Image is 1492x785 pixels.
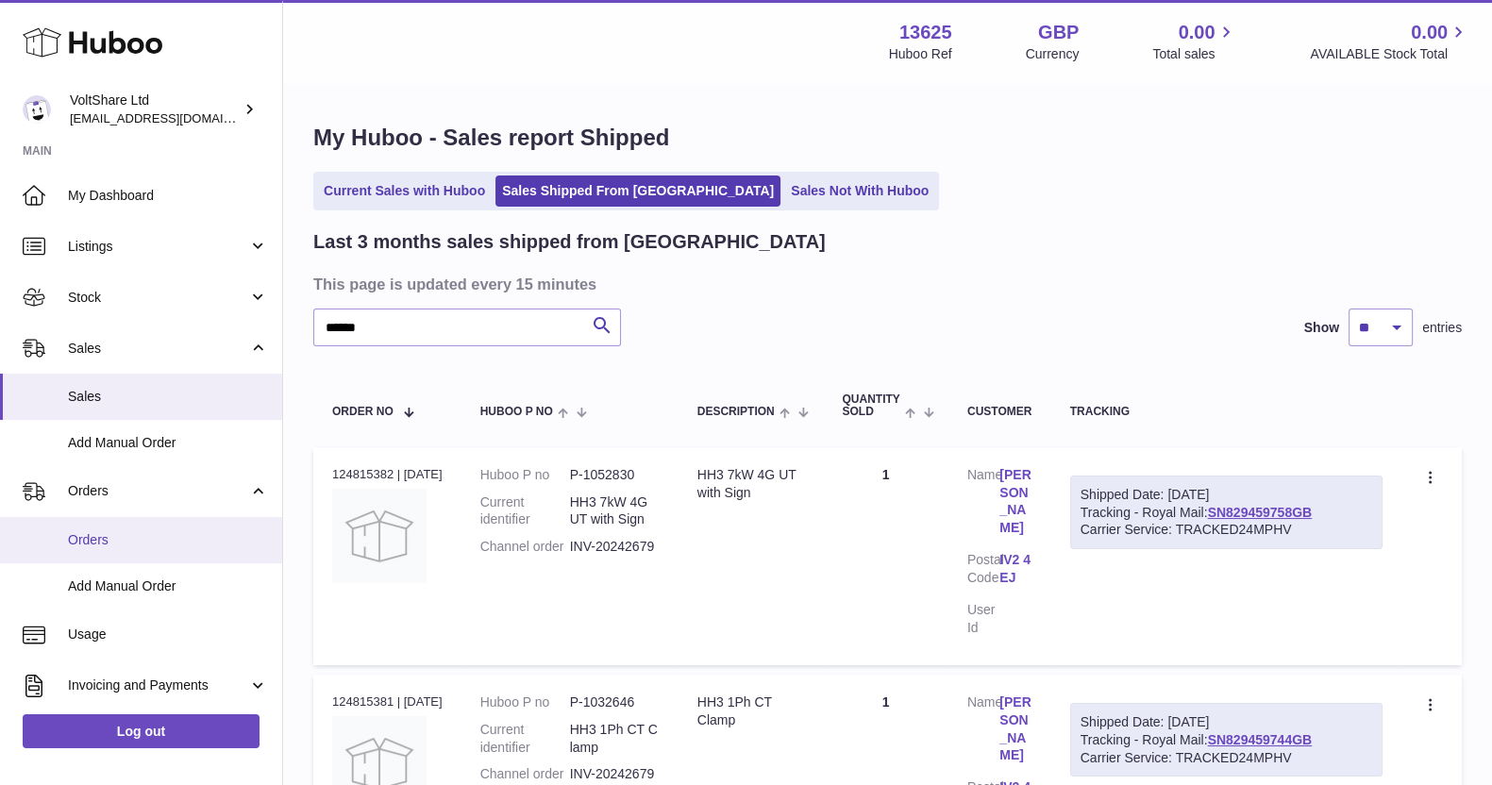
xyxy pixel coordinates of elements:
a: IV2 4EJ [999,551,1031,587]
span: My Dashboard [68,187,268,205]
label: Show [1304,319,1339,337]
strong: GBP [1038,20,1079,45]
span: Add Manual Order [68,434,268,452]
span: Listings [68,238,248,256]
span: Add Manual Order [68,577,268,595]
a: SN829459758GB [1208,505,1313,520]
div: Customer [967,406,1032,418]
span: Sales [68,388,268,406]
td: 1 [823,447,947,665]
span: Quantity Sold [842,393,899,418]
dd: HH3 1Ph CT Clamp [570,721,660,757]
div: Carrier Service: TRACKED24MPHV [1081,521,1372,539]
div: 124815381 | [DATE] [332,693,443,710]
a: [PERSON_NAME] [999,466,1031,538]
h2: Last 3 months sales shipped from [GEOGRAPHIC_DATA] [313,229,826,255]
span: Description [697,406,775,418]
dd: INV-20242679 [570,538,660,556]
dt: Name [967,466,999,543]
a: 0.00 AVAILABLE Stock Total [1310,20,1469,63]
div: 124815382 | [DATE] [332,466,443,483]
a: Log out [23,714,260,748]
span: Order No [332,406,394,418]
div: Tracking - Royal Mail: [1070,703,1383,777]
dd: P-1052830 [570,466,660,484]
span: Huboo P no [480,406,553,418]
dt: User Id [967,601,999,637]
dt: Huboo P no [480,466,570,484]
span: Invoicing and Payments [68,676,248,694]
div: VoltShare Ltd [70,92,240,127]
h1: My Huboo - Sales report Shipped [313,123,1462,153]
span: AVAILABLE Stock Total [1310,45,1469,63]
dt: Current identifier [480,493,570,529]
span: Orders [68,482,248,500]
a: [PERSON_NAME] [999,693,1031,765]
span: Usage [68,626,268,643]
div: Huboo Ref [889,45,952,63]
a: Sales Not With Huboo [784,175,935,207]
a: 0.00 Total sales [1152,20,1236,63]
h3: This page is updated every 15 minutes [313,274,1457,294]
div: HH3 1Ph CT Clamp [697,693,805,729]
a: Sales Shipped From [GEOGRAPHIC_DATA] [495,175,780,207]
span: 0.00 [1179,20,1215,45]
div: Shipped Date: [DATE] [1081,486,1372,504]
dt: Postal Code [967,551,999,592]
span: Stock [68,289,248,307]
dt: Channel order [480,538,570,556]
div: Carrier Service: TRACKED24MPHV [1081,749,1372,767]
dt: Channel order [480,765,570,783]
dt: Huboo P no [480,693,570,711]
a: Current Sales with Huboo [317,175,492,207]
div: HH3 7kW 4G UT with Sign [697,466,805,502]
img: info@voltshare.co.uk [23,95,51,124]
div: Shipped Date: [DATE] [1081,713,1372,731]
div: Tracking [1070,406,1383,418]
dd: P-1032646 [570,693,660,711]
span: 0.00 [1411,20,1448,45]
dd: INV-20242679 [570,765,660,783]
span: entries [1422,319,1462,337]
span: Total sales [1152,45,1236,63]
span: Orders [68,531,268,549]
strong: 13625 [899,20,952,45]
span: Sales [68,340,248,358]
dd: HH3 7kW 4G UT with Sign [570,493,660,529]
div: Tracking - Royal Mail: [1070,476,1383,550]
a: SN829459744GB [1208,732,1313,747]
dt: Name [967,693,999,770]
span: [EMAIL_ADDRESS][DOMAIN_NAME] [70,110,277,125]
dt: Current identifier [480,721,570,757]
img: no-photo.jpg [332,489,427,583]
div: Currency [1026,45,1080,63]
